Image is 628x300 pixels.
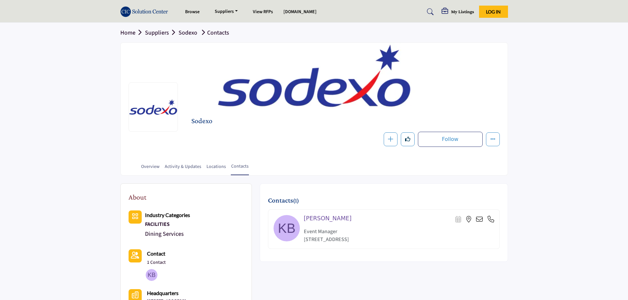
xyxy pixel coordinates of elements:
[210,7,242,16] a: Suppliers
[206,163,226,175] a: Locations
[304,228,494,235] p: Event Manager
[401,132,415,146] button: Like
[141,163,160,175] a: Overview
[129,210,142,224] button: Category Icon
[145,211,190,219] a: Industry Categories
[120,6,172,17] img: site Logo
[253,9,273,15] a: View RFPs
[421,7,438,17] a: Search
[486,9,501,14] span: Log In
[146,269,157,281] img: Kitty B.
[120,29,145,37] a: Home
[268,196,299,205] h3: Contacts
[479,6,508,18] button: Log In
[191,117,372,125] h2: Sodexo
[283,9,317,15] a: [DOMAIN_NAME]
[147,289,179,297] b: Headquarters
[129,192,146,203] h2: About
[293,197,299,204] span: ( )
[145,212,190,218] b: Industry Categories
[145,220,190,229] div: Campus infrastructure, maintenance systems, and physical plant management solutions for education...
[129,249,142,262] button: Contact-Employee Icon
[147,249,165,258] a: Contact
[129,249,142,262] a: Link of redirect to contact page
[295,197,297,204] span: 1
[147,259,166,266] a: 1 Contact
[231,163,249,175] a: Contacts
[145,230,184,238] a: Dining Services
[418,132,483,147] button: Follow
[451,9,474,14] h5: My Listings
[185,9,200,15] a: Browse
[179,29,197,37] a: Sodexo
[304,215,351,222] h4: [PERSON_NAME]
[147,250,165,257] b: Contact
[164,163,202,175] a: Activity & Updates
[274,215,300,241] img: image
[304,235,494,243] p: [STREET_ADDRESS]
[145,220,190,229] a: FACILITIES
[486,132,500,146] button: More details
[442,8,474,16] div: My Listings
[199,29,229,37] a: Contacts
[145,29,179,37] a: Suppliers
